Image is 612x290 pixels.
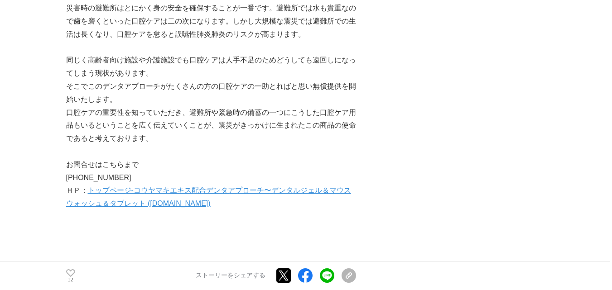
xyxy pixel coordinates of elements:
p: 口腔ケアの重要性を知っていただき、避難所や緊急時の備蓄の一つにこうした口腔ケア用品もいるということを広く伝えていくことが、震災がきっかけに生まれたこの商品の使命であると考えております。 [66,106,356,145]
p: [PHONE_NUMBER] [66,171,356,185]
p: 12 [66,278,75,282]
p: そこでこのデンタアプローチがたくさんの方の口腔ケアの一助とればと思い無償提供を開始いたします。 [66,80,356,106]
a: トップページ-コウヤマキエキス配合デンタアプローチ〜デンタルジェル＆マウスウォッシュ＆タブレット ([DOMAIN_NAME]) [66,186,351,207]
p: お問合せはこちらまで [66,158,356,171]
p: 災害時の避難所はとにかく身の安全を確保することが一番です。避難所では水も貴重なので歯を磨くといった口腔ケアは二の次になります。しかし大規模な震災では避難所での生活は長くなり、口腔ケアを怠ると誤嚥... [66,2,356,41]
p: ＨＰ： [66,184,356,210]
p: 同じく高齢者向け施設や介護施設でも口腔ケアは人手不足のためどうしても遠回しになってしまう現状があります。 [66,54,356,80]
p: ストーリーをシェアする [196,271,265,280]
